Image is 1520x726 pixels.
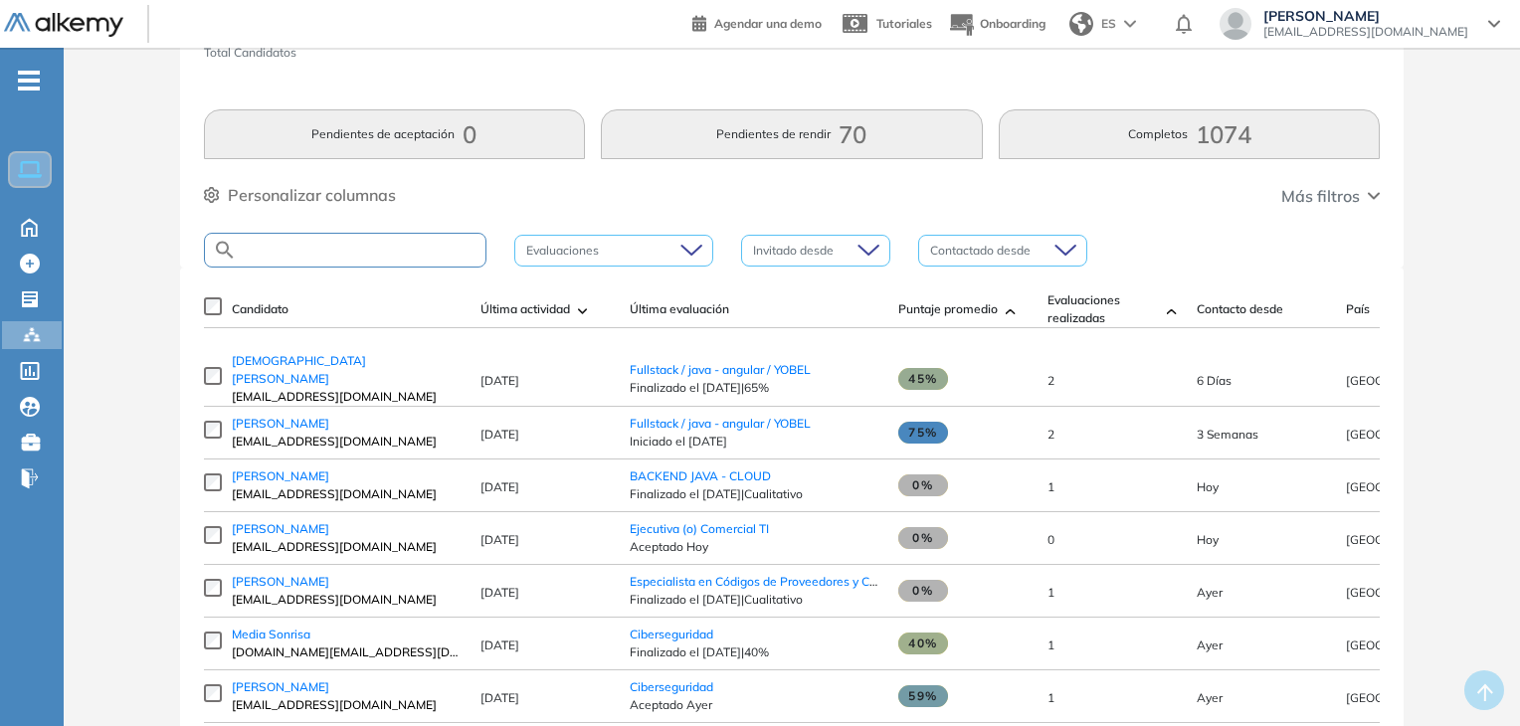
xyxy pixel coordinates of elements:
[480,479,519,494] span: [DATE]
[1047,585,1054,600] span: 1
[876,16,932,31] span: Tutoriales
[898,685,948,707] span: 59%
[232,591,461,609] span: [EMAIL_ADDRESS][DOMAIN_NAME]
[232,468,329,483] span: [PERSON_NAME]
[1047,373,1054,388] span: 2
[1197,300,1283,318] span: Contacto desde
[1263,8,1468,24] span: [PERSON_NAME]
[1346,585,1470,600] span: [GEOGRAPHIC_DATA]
[232,626,461,643] a: Media Sonrisa
[1047,427,1054,442] span: 2
[630,591,878,609] span: Finalizado el [DATE] | Cualitativo
[232,643,461,661] span: [DOMAIN_NAME][EMAIL_ADDRESS][DOMAIN_NAME]
[1124,20,1136,28] img: arrow
[714,16,822,31] span: Agendar una demo
[692,10,822,34] a: Agendar una demo
[1346,690,1470,705] span: [GEOGRAPHIC_DATA]
[1006,308,1016,314] img: [missing "en.ARROW_ALT" translation]
[898,422,948,444] span: 75%
[999,109,1381,159] button: Completos1074
[948,3,1045,46] button: Onboarding
[213,238,237,263] img: SEARCH_ALT
[232,388,461,406] span: [EMAIL_ADDRESS][DOMAIN_NAME]
[1346,637,1470,652] span: [GEOGRAPHIC_DATA]
[898,633,948,654] span: 40%
[630,300,729,318] span: Última evaluación
[1197,585,1223,600] span: 09-sep-2025
[630,433,878,451] span: Iniciado el [DATE]
[232,678,461,696] a: [PERSON_NAME]
[480,373,519,388] span: [DATE]
[1281,184,1360,208] span: Más filtros
[1069,12,1093,36] img: world
[232,416,329,431] span: [PERSON_NAME]
[898,474,948,496] span: 0%
[1047,637,1054,652] span: 1
[898,368,948,390] span: 45%
[630,362,811,377] span: Fullstack / java - angular / YOBEL
[1346,532,1470,547] span: [GEOGRAPHIC_DATA]
[1263,24,1468,40] span: [EMAIL_ADDRESS][DOMAIN_NAME]
[630,416,811,431] a: Fullstack / java - angular / YOBEL
[1047,690,1054,705] span: 1
[1197,637,1223,652] span: 09-sep-2025
[232,696,461,714] span: [EMAIL_ADDRESS][DOMAIN_NAME]
[232,300,288,318] span: Candidato
[18,79,40,83] i: -
[1197,690,1223,705] span: 09-sep-2025
[232,352,461,388] a: [DEMOGRAPHIC_DATA][PERSON_NAME]
[204,44,296,62] span: Total Candidatos
[1047,479,1054,494] span: 1
[232,415,461,433] a: [PERSON_NAME]
[630,538,878,556] span: Aceptado Hoy
[228,183,396,207] span: Personalizar columnas
[898,527,948,549] span: 0%
[1197,479,1219,494] span: 10-sep-2025
[480,427,519,442] span: [DATE]
[232,538,461,556] span: [EMAIL_ADDRESS][DOMAIN_NAME]
[1197,373,1232,388] span: 03-sep-2025
[630,679,713,694] a: Ciberseguridad
[630,696,878,714] span: Aceptado Ayer
[630,574,906,589] a: Especialista en Códigos de Proveedores y Clientes
[232,520,461,538] a: [PERSON_NAME]
[1346,373,1470,388] span: [GEOGRAPHIC_DATA]
[480,585,519,600] span: [DATE]
[480,690,519,705] span: [DATE]
[1047,532,1054,547] span: 0
[480,300,570,318] span: Última actividad
[898,580,948,602] span: 0%
[1101,15,1116,33] span: ES
[630,468,771,483] a: BACKEND JAVA - CLOUD
[232,573,461,591] a: [PERSON_NAME]
[232,485,461,503] span: [EMAIL_ADDRESS][DOMAIN_NAME]
[1346,427,1470,442] span: [GEOGRAPHIC_DATA]
[898,300,998,318] span: Puntaje promedio
[630,627,713,641] a: Ciberseguridad
[232,521,329,536] span: [PERSON_NAME]
[578,308,588,314] img: [missing "en.ARROW_ALT" translation]
[630,643,878,661] span: Finalizado el [DATE] | 40%
[1167,308,1177,314] img: [missing "en.ARROW_ALT" translation]
[1047,291,1159,327] span: Evaluaciones realizadas
[601,109,983,159] button: Pendientes de rendir70
[232,353,366,386] span: [DEMOGRAPHIC_DATA][PERSON_NAME]
[232,679,329,694] span: [PERSON_NAME]
[1346,479,1470,494] span: [GEOGRAPHIC_DATA]
[232,627,310,641] span: Media Sonrisa
[480,532,519,547] span: [DATE]
[232,433,461,451] span: [EMAIL_ADDRESS][DOMAIN_NAME]
[480,637,519,652] span: [DATE]
[1197,532,1219,547] span: 10-sep-2025
[630,521,769,536] a: Ejecutiva (o) Comercial TI
[630,379,878,397] span: Finalizado el [DATE] | 65%
[1346,300,1370,318] span: País
[1197,427,1258,442] span: 18-ago-2025
[204,109,586,159] button: Pendientes de aceptación0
